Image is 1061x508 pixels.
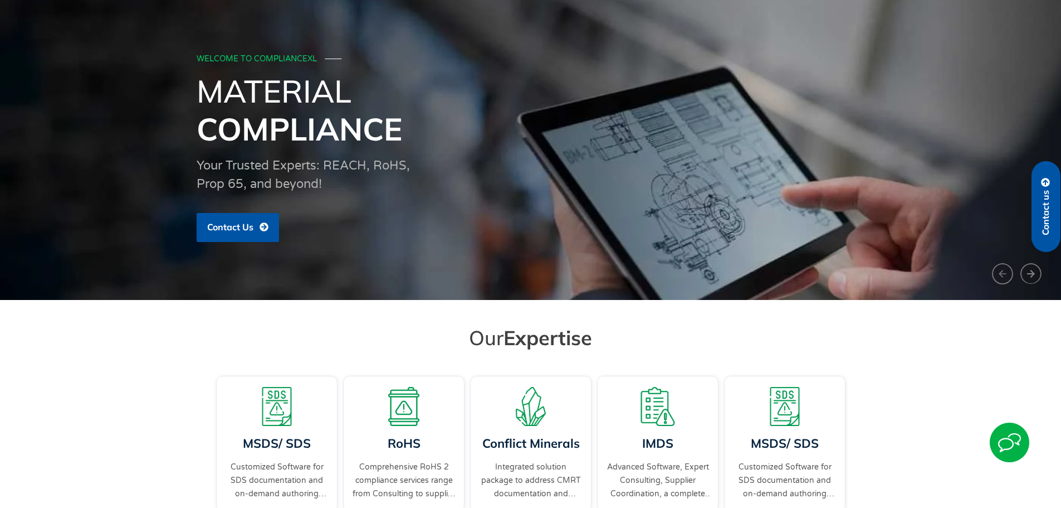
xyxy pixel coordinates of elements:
h2: Our [219,325,843,350]
h1: Material [197,72,865,148]
a: RoHS [387,436,420,451]
img: A board with a warning sign [384,387,423,426]
img: Start Chat [990,423,1029,462]
img: A warning board with SDS displaying [765,387,804,426]
a: MSDS/ SDS [243,436,311,451]
span: Contact us [1041,190,1051,235]
span: ─── [325,54,342,64]
div: WELCOME TO COMPLIANCEXL [197,55,862,64]
span: Expertise [503,325,592,350]
span: Contact Us [207,222,253,233]
a: Customized Software for SDS documentation and on-demand authoring services [733,461,837,501]
a: Contact us [1031,161,1060,252]
a: IMDS [642,436,673,451]
img: A warning board with SDS displaying [257,387,296,426]
a: Customized Software for SDS documentation and on-demand authoring services [225,461,329,501]
img: A list board with a warning [638,387,677,426]
a: Comprehensive RoHS 2 compliance services range from Consulting to supplier engagement... [352,461,456,501]
span: Your Trusted Experts: REACH, RoHS, Prop 65, and beyond! [197,158,410,191]
a: Integrated solution package to address CMRT documentation and supplier engagement. [479,461,583,501]
a: Contact Us [197,213,279,242]
a: MSDS/ SDS [751,436,819,451]
span: Compliance [197,109,402,148]
a: Advanced Software, Expert Consulting, Supplier Coordination, a complete IMDS solution. [606,461,710,501]
img: A representation of minerals [511,387,550,426]
a: Conflict Minerals [482,436,579,451]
